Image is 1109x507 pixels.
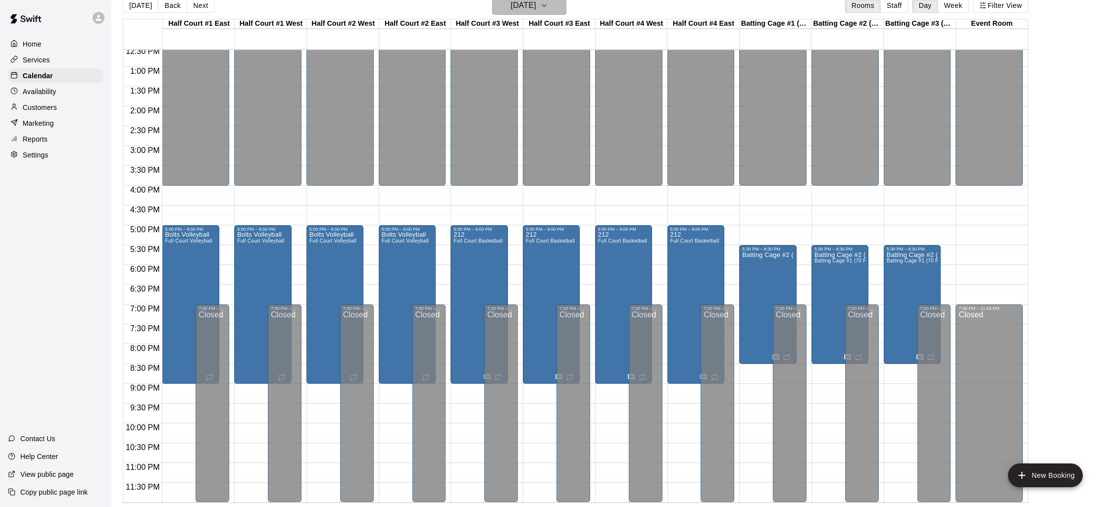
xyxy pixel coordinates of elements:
[162,225,219,384] div: 5:00 PM – 9:00 PM: Bolts Volleyball
[742,34,804,189] div: Closed
[523,27,590,186] div: 12:00 PM – 4:00 PM: Closed
[379,225,436,384] div: 5:00 PM – 9:00 PM: Bolts Volleyball
[956,27,1023,186] div: 12:00 PM – 4:00 PM: Closed
[632,306,659,311] div: 7:00 PM – 11:59 PM
[382,238,429,244] span: Full Court Volleyball
[845,304,879,502] div: 7:00 PM – 11:59 PM: Closed
[667,19,740,29] div: Half Court #4 East
[415,311,443,506] div: Closed
[596,19,668,29] div: Half Court #4 West
[556,304,590,502] div: 7:00 PM – 11:59 PM: Closed
[128,225,162,234] span: 5:00 PM
[555,373,563,381] svg: Has notes
[199,311,226,506] div: Closed
[739,245,796,364] div: 5:30 PM – 8:30 PM: Batting Cage #2 (Pitching Machine - 55 Feet)
[128,384,162,392] span: 9:00 PM
[814,34,876,189] div: Closed
[309,238,356,244] span: Full Court Volleyball
[128,166,162,174] span: 3:30 PM
[598,227,649,232] div: 5:00 PM – 9:00 PM
[20,469,74,479] p: View public page
[309,227,360,232] div: 5:00 PM – 9:00 PM
[20,487,88,497] p: Copy public page link
[128,324,162,333] span: 7:30 PM
[814,258,1004,263] span: Batting Cage #1 (70 Feet), Batting Cage #2 (55 Feet), Batting Cage #3 (65 Feet)
[8,116,103,131] div: Marketing
[237,34,299,189] div: Closed
[128,404,162,412] span: 9:30 PM
[742,247,793,252] div: 5:30 PM – 8:30 PM
[1008,463,1083,487] button: add
[23,55,50,65] p: Services
[811,19,884,29] div: Batting Cage #2 (55 Feet)
[700,373,707,381] svg: Has notes
[128,304,162,313] span: 7:00 PM
[670,34,732,189] div: Closed
[916,354,924,361] svg: Has notes
[958,34,1020,189] div: Closed
[740,19,812,29] div: Batting Cage #1 (70 Feet)
[487,306,515,311] div: 7:00 PM – 11:59 PM
[487,311,515,506] div: Closed
[23,134,48,144] p: Reports
[701,304,734,502] div: 7:00 PM – 11:59 PM: Closed
[163,19,235,29] div: Half Court #1 East
[484,304,518,502] div: 7:00 PM – 11:59 PM: Closed
[23,118,54,128] p: Marketing
[271,306,299,311] div: 7:00 PM – 11:59 PM
[307,19,379,29] div: Half Court #2 West
[8,68,103,83] a: Calendar
[123,483,162,491] span: 11:30 PM
[454,34,515,189] div: Closed
[454,238,503,244] span: Full Court Basketball
[844,354,852,361] svg: Has notes
[128,87,162,95] span: 1:30 PM
[128,285,162,293] span: 6:30 PM
[8,100,103,115] a: Customers
[165,34,226,189] div: Closed
[704,311,731,506] div: Closed
[199,306,226,311] div: 7:00 PM – 11:59 PM
[956,304,1023,502] div: 7:00 PM – 11:59 PM: Closed
[382,227,433,232] div: 5:00 PM – 9:00 PM
[162,27,229,186] div: 12:00 PM – 4:00 PM: Closed
[237,227,288,232] div: 5:00 PM – 9:00 PM
[887,247,938,252] div: 5:30 PM – 8:30 PM
[811,245,868,364] div: 5:30 PM – 8:30 PM: Batting Cage #2 (Pitching Machine - 55 Feet)
[123,47,162,55] span: 12:30 PM
[343,306,371,311] div: 7:00 PM – 11:59 PM
[884,27,951,186] div: 12:00 PM – 4:00 PM: Closed
[8,148,103,162] div: Settings
[776,306,804,311] div: 7:00 PM – 11:59 PM
[958,311,1020,506] div: Closed
[629,304,662,502] div: 7:00 PM – 11:59 PM: Closed
[598,238,647,244] span: Full Court Basketball
[8,84,103,99] a: Availability
[8,52,103,67] a: Services
[237,238,284,244] span: Full Court Volleyball
[128,245,162,253] span: 5:30 PM
[23,71,53,81] p: Calendar
[196,304,229,502] div: 7:00 PM – 11:59 PM: Closed
[128,364,162,372] span: 8:30 PM
[670,238,719,244] span: Full Court Basketball
[8,132,103,147] a: Reports
[483,373,491,381] svg: Has notes
[454,227,504,232] div: 5:00 PM – 9:00 PM
[379,27,446,186] div: 12:00 PM – 4:00 PM: Closed
[123,463,162,471] span: 11:00 PM
[523,225,580,384] div: 5:00 PM – 9:00 PM: 212
[340,304,374,502] div: 7:00 PM – 11:59 PM: Closed
[667,225,724,384] div: 5:00 PM – 9:00 PM: 212
[811,27,879,186] div: 12:00 PM – 4:00 PM: Closed
[627,373,635,381] svg: Has notes
[848,311,876,506] div: Closed
[415,306,443,311] div: 7:00 PM – 11:59 PM
[8,37,103,51] a: Home
[772,354,780,361] svg: Has notes
[526,34,587,189] div: Closed
[234,27,302,186] div: 12:00 PM – 4:00 PM: Closed
[739,27,807,186] div: 12:00 PM – 4:00 PM: Closed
